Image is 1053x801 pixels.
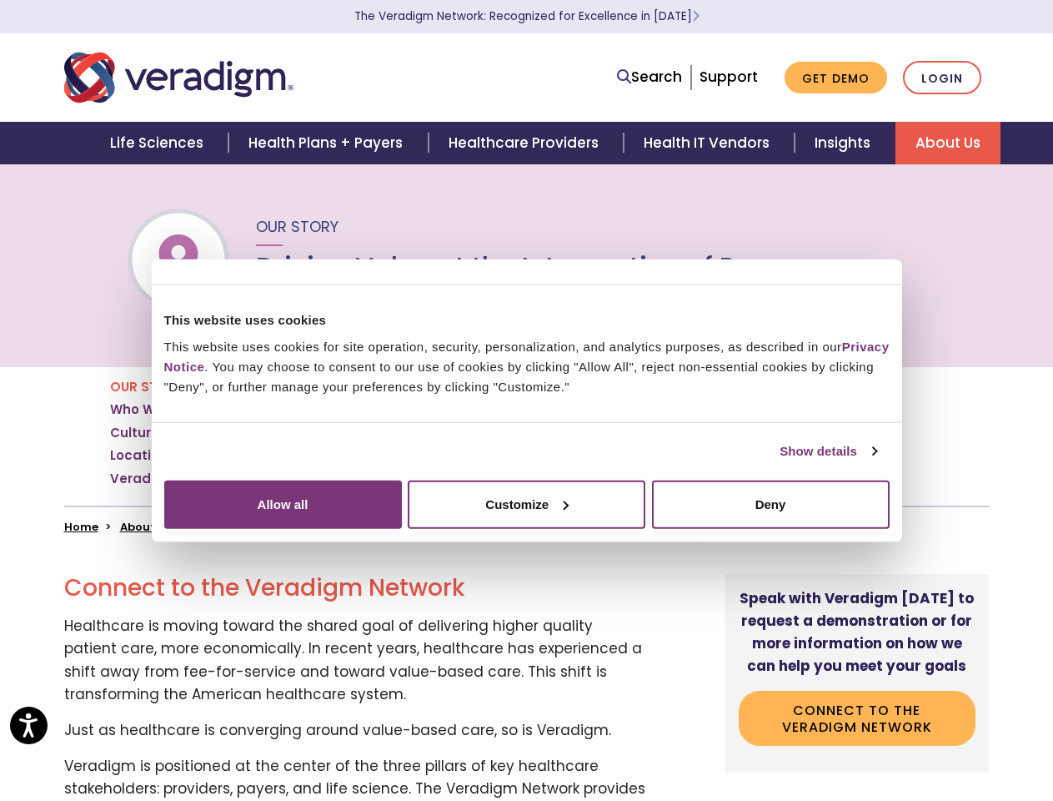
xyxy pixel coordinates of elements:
a: Health IT Vendors [624,122,795,164]
a: Search [617,66,682,88]
iframe: Drift Chat Widget [733,681,1033,781]
a: Support [699,67,758,87]
a: Login [903,61,981,95]
a: About Us [895,122,1000,164]
span: Our Story [256,216,338,237]
a: Privacy Notice [164,339,890,373]
div: This website uses cookies for site operation, security, personalization, and analytics purposes, ... [164,336,890,396]
a: Healthcare Providers [429,122,624,164]
button: Deny [652,480,890,528]
a: The Veradigm Network: Recognized for Excellence in [DATE]Learn More [354,8,699,24]
a: Veradigm Network [110,471,235,487]
span: Learn More [692,8,699,24]
p: Healthcare is moving toward the shared goal of delivering higher quality patient care, more econo... [64,615,645,706]
p: Just as healthcare is converging around value-based care, so is Veradigm. [64,719,645,742]
h2: Connect to the Veradigm Network [64,574,645,602]
a: About Us [120,519,171,535]
a: Insights [795,122,895,164]
a: Get Demo [785,62,887,94]
div: This website uses cookies [164,310,890,330]
strong: Speak with Veradigm [DATE] to request a demonstration or for more information on how we can help ... [740,588,974,677]
a: Who We Are [110,401,189,418]
a: Culture and Values [110,425,238,441]
a: Locations [110,447,175,464]
a: Show details [780,441,876,461]
h1: Driving Value at the Intersection of Payers, Providers, and Life Sciences [256,251,820,315]
a: Life Sciences [90,122,228,164]
button: Customize [408,480,645,528]
button: Allow all [164,480,402,528]
img: Veradigm logo [64,50,293,105]
a: Health Plans + Payers [228,122,428,164]
a: Home [64,519,98,535]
